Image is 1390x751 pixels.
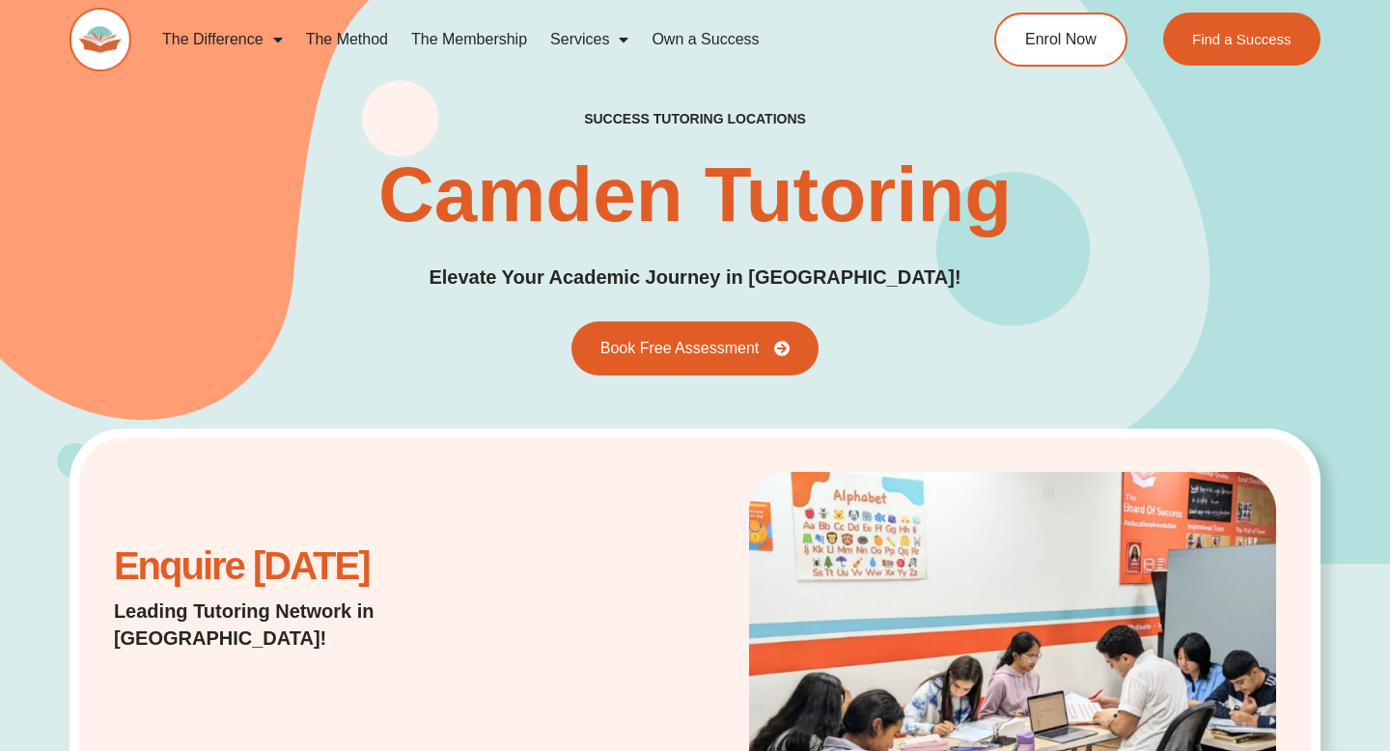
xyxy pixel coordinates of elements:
[640,17,770,62] a: Own a Success
[571,321,820,375] a: Book Free Assessment
[294,17,400,62] a: The Method
[1163,13,1320,66] a: Find a Success
[994,13,1127,67] a: Enrol Now
[400,17,539,62] a: The Membership
[539,17,640,62] a: Services
[429,263,960,292] p: Elevate Your Academic Journey in [GEOGRAPHIC_DATA]!
[151,17,294,62] a: The Difference
[1192,32,1292,46] span: Find a Success
[151,17,923,62] nav: Menu
[600,341,760,356] span: Book Free Assessment
[1025,32,1097,47] span: Enrol Now
[584,110,806,127] h2: success tutoring locations
[114,598,529,652] p: Leading Tutoring Network in [GEOGRAPHIC_DATA]!
[114,554,529,578] h2: Enquire [DATE]
[378,156,1012,234] h1: Camden Tutoring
